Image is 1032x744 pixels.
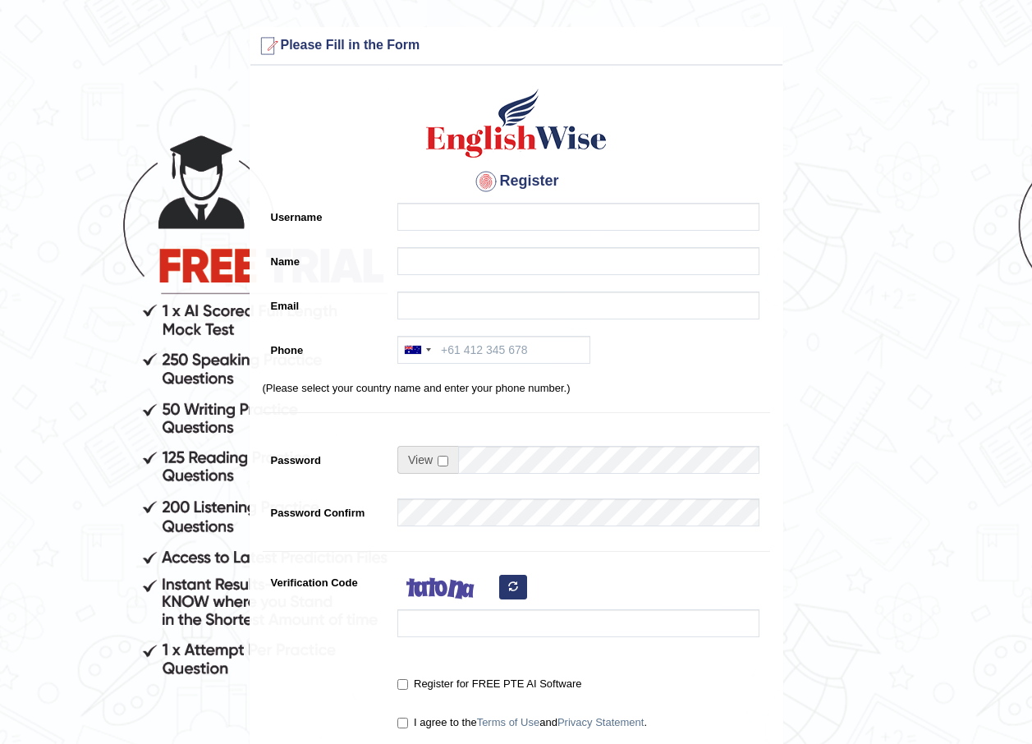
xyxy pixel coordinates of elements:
[263,498,390,521] label: Password Confirm
[397,714,647,731] label: I agree to the and .
[255,33,778,59] h3: Please Fill in the Form
[263,380,770,396] p: (Please select your country name and enter your phone number.)
[263,203,390,225] label: Username
[397,676,581,692] label: Register for FREE PTE AI Software
[263,336,390,358] label: Phone
[263,168,770,195] h4: Register
[397,336,590,364] input: +61 412 345 678
[438,456,448,466] input: Show/Hide Password
[397,718,408,728] input: I agree to theTerms of UseandPrivacy Statement.
[557,716,644,728] a: Privacy Statement
[263,292,390,314] label: Email
[263,446,390,468] label: Password
[397,679,408,690] input: Register for FREE PTE AI Software
[398,337,436,363] div: Australia: +61
[423,86,610,160] img: Logo of English Wise create a new account for intelligent practice with AI
[263,247,390,269] label: Name
[477,716,540,728] a: Terms of Use
[263,568,390,590] label: Verification Code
